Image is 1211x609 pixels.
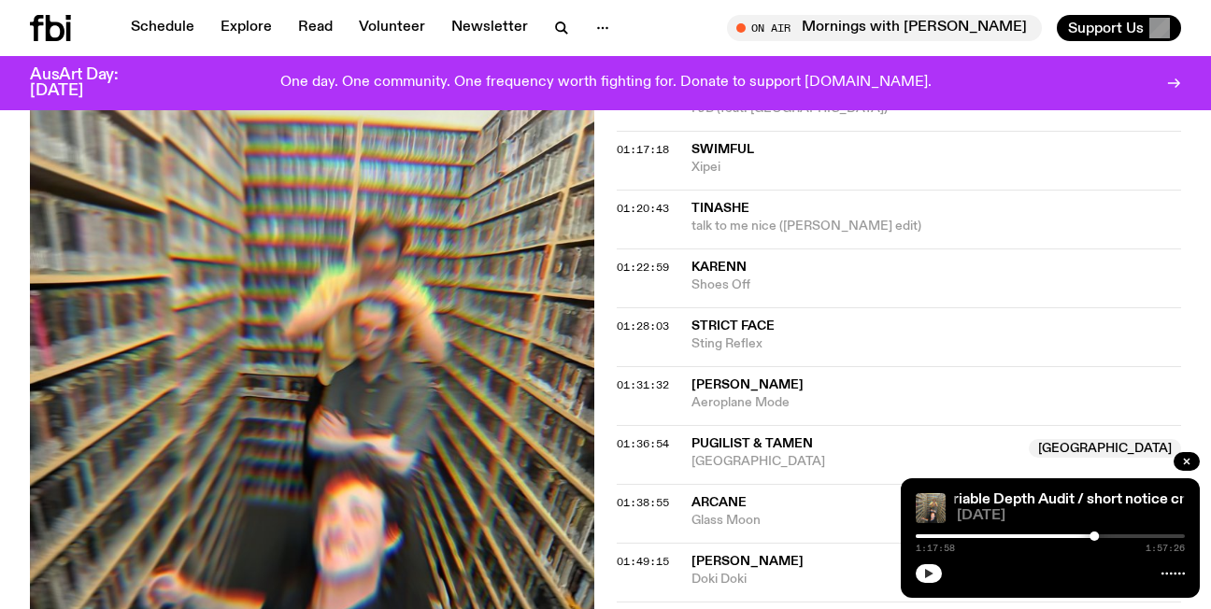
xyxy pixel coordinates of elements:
span: 01:49:15 [617,554,669,569]
span: 01:17:18 [617,142,669,157]
span: Glass Moon [691,512,1181,530]
span: Karenn [691,261,747,274]
button: 01:17:18 [617,145,669,155]
button: 01:22:59 [617,262,669,273]
button: 01:38:55 [617,498,669,508]
button: 01:31:32 [617,380,669,390]
button: 01:20:43 [617,204,669,214]
span: 01:31:32 [617,377,669,392]
span: Arcane [691,496,747,509]
button: Support Us [1057,15,1181,41]
a: Read [287,15,344,41]
a: Newsletter [440,15,539,41]
span: [PERSON_NAME] [691,378,804,391]
p: One day. One community. One frequency worth fighting for. Donate to support [DOMAIN_NAME]. [280,75,932,92]
span: [GEOGRAPHIC_DATA] [1029,439,1181,458]
span: Shoes Off [691,276,1181,294]
span: Pugilist & Tamen [691,437,813,450]
span: 01:36:54 [617,436,669,451]
span: Swimful [691,143,754,156]
span: talk to me nice ([PERSON_NAME] edit) [691,218,1181,235]
span: 1:57:26 [1146,544,1185,553]
button: 01:49:15 [617,557,669,567]
h3: AusArt Day: [DATE] [30,67,150,99]
span: [PERSON_NAME] [691,555,804,568]
a: Explore [209,15,283,41]
button: 01:36:54 [617,439,669,449]
span: Doki Doki [691,571,1181,588]
span: 01:28:03 [617,319,669,333]
span: Tinashe [691,202,749,215]
a: Schedule [120,15,206,41]
span: Aeroplane Mode [691,394,1181,412]
button: On AirMornings with [PERSON_NAME] [727,15,1042,41]
span: 01:38:55 [617,495,669,510]
span: Support Us [1068,20,1144,36]
a: Volunteer [348,15,436,41]
span: 01:20:43 [617,201,669,216]
span: 1:17:58 [916,544,955,553]
span: Sting Reflex [691,335,1181,353]
span: Strict Face [691,319,775,333]
span: [DATE] [957,509,1185,523]
span: 01:22:59 [617,260,669,275]
span: [GEOGRAPHIC_DATA] [691,453,1018,471]
span: Xipei [691,159,1181,177]
button: 01:28:03 [617,321,669,332]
